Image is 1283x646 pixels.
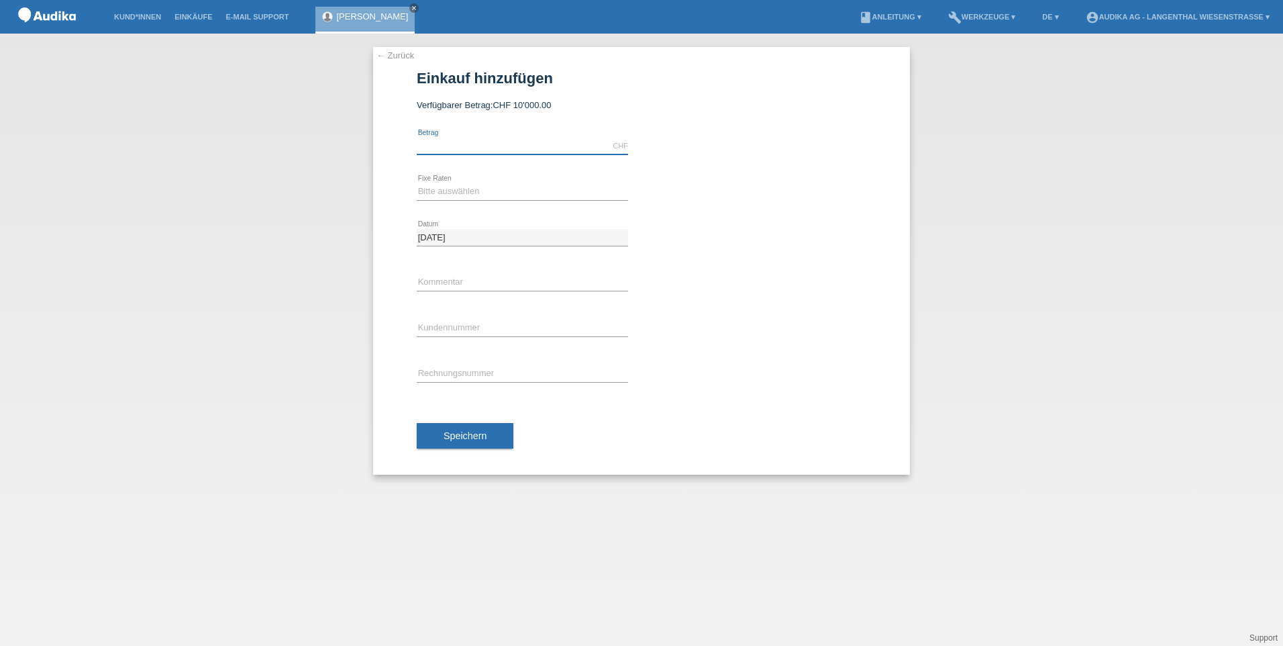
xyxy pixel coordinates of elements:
[1086,11,1099,24] i: account_circle
[1079,13,1276,21] a: account_circleAudika AG - Langenthal Wiesenstrasse ▾
[411,5,417,11] i: close
[417,423,513,449] button: Speichern
[409,3,419,13] a: close
[107,13,168,21] a: Kund*innen
[13,26,81,36] a: POS — MF Group
[219,13,296,21] a: E-Mail Support
[444,430,486,441] span: Speichern
[613,142,628,150] div: CHF
[852,13,928,21] a: bookAnleitung ▾
[493,100,551,110] span: CHF 10'000.00
[417,100,866,110] div: Verfügbarer Betrag:
[859,11,872,24] i: book
[168,13,219,21] a: Einkäufe
[1035,13,1065,21] a: DE ▾
[376,50,414,60] a: ← Zurück
[941,13,1023,21] a: buildWerkzeuge ▾
[1249,633,1278,643] a: Support
[948,11,962,24] i: build
[417,70,866,87] h1: Einkauf hinzufügen
[336,11,408,21] a: [PERSON_NAME]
